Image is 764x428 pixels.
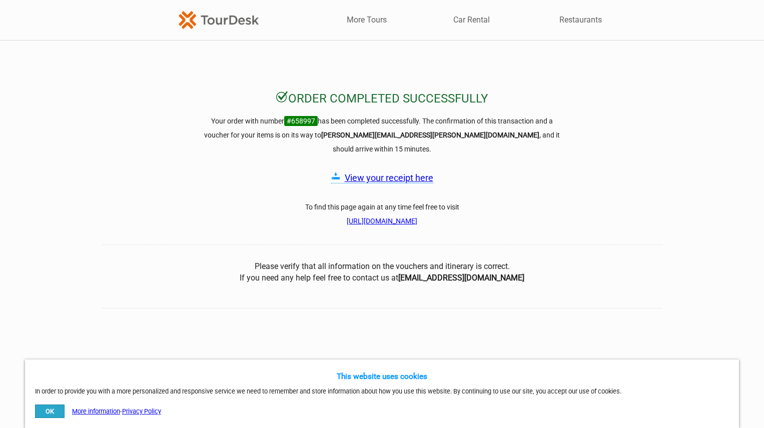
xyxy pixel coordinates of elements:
[321,131,539,139] strong: [PERSON_NAME][EMAIL_ADDRESS][PERSON_NAME][DOMAIN_NAME]
[72,407,120,415] a: More information
[347,14,387,25] a: More Tours
[122,407,161,415] a: Privacy Policy
[25,359,739,428] div: In order to provide you with a more personalized and responsive service we need to remember and s...
[202,200,562,228] h3: To find this page again at any time feel free to visit
[347,217,417,225] a: [URL][DOMAIN_NAME]
[35,404,161,418] div: -
[559,14,602,25] a: Restaurants
[179,11,259,28] img: TourDesk-logo-td-orange-v1.png
[202,369,562,383] h5: This website uses cookies
[345,172,433,183] a: View your receipt here
[202,114,562,156] h3: Your order with number has been completed successfully. The confirmation of this transaction and ...
[284,116,318,126] span: #658997
[35,404,65,418] button: OK
[453,14,490,25] a: Car Rental
[398,273,524,282] b: [EMAIL_ADDRESS][DOMAIN_NAME]
[102,261,662,283] center: Please verify that all information on the vouchers and itinerary is correct. If you need any help...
